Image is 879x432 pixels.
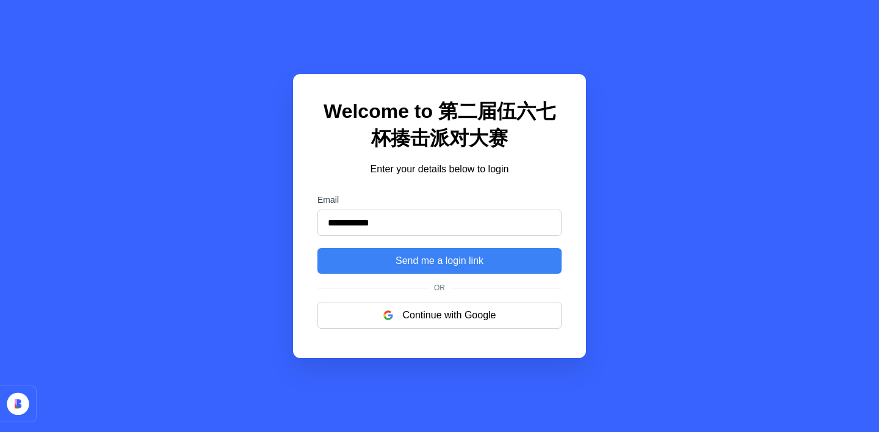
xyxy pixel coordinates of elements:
[317,248,562,274] button: Send me a login link
[317,98,562,152] h1: Welcome to 第二届伍六七杯揍击派对大赛
[429,284,450,292] span: Or
[317,162,562,177] p: Enter your details below to login
[317,195,562,205] label: Email
[383,310,393,320] img: google logo
[317,302,562,329] button: Continue with Google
